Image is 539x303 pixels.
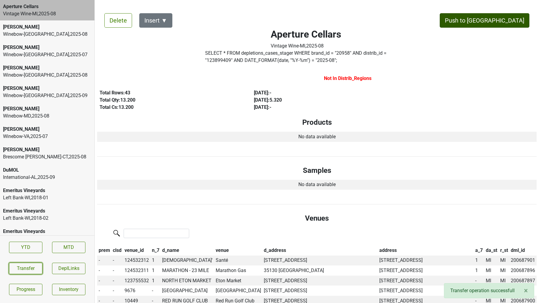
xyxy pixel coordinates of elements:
[3,92,91,99] div: Winebow-[GEOGRAPHIC_DATA] , 2025 - 09
[509,276,537,286] td: 200687897
[499,256,510,266] td: MI
[214,265,263,276] td: Marathon Gas
[97,276,112,286] td: -
[254,104,394,111] div: [DATE] : -
[123,276,150,286] td: 123755532
[102,118,532,127] h4: Products
[52,284,85,295] a: Inventory
[52,263,85,274] button: DeplLinks
[123,265,150,276] td: 124532311
[324,75,371,82] label: Not In Distrib_Regions
[214,286,263,296] td: [GEOGRAPHIC_DATA]
[263,245,378,256] th: d_address: activate to sort column ascending
[3,215,91,222] div: Left Bank-WI , 2018 - 02
[3,51,91,58] div: Winebow-[GEOGRAPHIC_DATA] , 2025 - 07
[254,89,394,96] div: [DATE] : -
[3,3,91,10] div: Aperture Cellars
[3,146,91,153] div: [PERSON_NAME]
[474,265,485,276] td: 1
[440,13,529,28] button: Push to [GEOGRAPHIC_DATA]
[3,174,91,181] div: International-AL , 2025 - 09
[524,286,528,295] span: ×
[3,10,91,17] div: Vintage Wine-MI , 2025 - 08
[509,245,537,256] th: dml_id: activate to sort column ascending
[499,276,510,286] td: MI
[97,265,112,276] td: -
[104,13,132,28] button: Delete
[474,256,485,266] td: 1
[139,13,172,28] button: Insert ▼
[3,187,91,194] div: Emeritus Vineyards
[97,132,537,142] td: No data available
[161,256,214,266] td: [DEMOGRAPHIC_DATA]'
[112,245,123,256] th: clsd: activate to sort column ascending
[97,180,537,190] td: No data available
[205,50,407,64] label: Click to copy query
[112,276,123,286] td: -
[9,284,42,295] a: Progress
[123,286,150,296] td: 9676
[474,276,485,286] td: -
[3,194,91,201] div: Left Bank-WI , 2018 - 01
[3,133,91,140] div: Winebow-VA , 2025 - 07
[263,256,378,266] td: [STREET_ADDRESS]
[378,256,474,266] td: [STREET_ADDRESS]
[161,265,214,276] td: MARATHON - 23 MILE
[378,276,474,286] td: [STREET_ADDRESS]
[378,286,474,296] td: [STREET_ADDRESS]
[161,276,214,286] td: NORTH ETON MARKET
[112,265,123,276] td: -
[474,245,485,256] th: a_7: activate to sort column ascending
[214,245,263,256] th: venue: activate to sort column ascending
[3,153,91,161] div: Brescome [PERSON_NAME]-CT , 2025 - 08
[3,167,91,174] div: DuMOL
[214,256,263,266] td: Santé
[100,96,240,104] div: Total Qty: 13.200
[254,96,394,104] div: [DATE] : 5.320
[150,245,161,256] th: n_7: activate to sort column ascending
[3,72,91,79] div: Winebow-[GEOGRAPHIC_DATA] , 2025 - 08
[102,166,532,175] h4: Samples
[3,235,91,242] div: Left Bank-WI , 2018 - 03
[3,31,91,38] div: Winebow-[GEOGRAPHIC_DATA] , 2025 - 08
[102,214,532,223] h4: Venues
[112,256,123,266] td: -
[3,228,91,235] div: Emeritus Vineyards
[161,286,214,296] td: [GEOGRAPHIC_DATA]
[100,104,240,111] div: Total Cs: 13.200
[123,245,150,256] th: venue_id: activate to sort column ascending
[52,242,85,253] a: MTD
[484,276,499,286] td: MI
[112,286,123,296] td: -
[3,207,91,215] div: Emeritus Vineyards
[97,286,112,296] td: -
[3,126,91,133] div: [PERSON_NAME]
[3,64,91,72] div: [PERSON_NAME]
[123,256,150,266] td: 124532312
[97,256,112,266] td: -
[100,89,240,96] div: Total Rows: 43
[271,29,341,40] h2: Aperture Cellars
[3,112,91,120] div: Winebow-MD , 2025 - 08
[499,265,510,276] td: MI
[271,42,341,50] div: Vintage Wine-MI , 2025 - 08
[263,276,378,286] td: [STREET_ADDRESS]
[150,265,161,276] td: 1
[263,265,378,276] td: 35130 [GEOGRAPHIC_DATA]
[3,23,91,31] div: [PERSON_NAME]
[484,256,499,266] td: MI
[97,245,112,256] th: prem: activate to sort column descending
[499,245,510,256] th: r_st: activate to sort column ascending
[9,263,42,274] button: Transfer
[444,283,534,298] div: Transfer operation successfull
[3,105,91,112] div: [PERSON_NAME]
[484,245,499,256] th: da_st: activate to sort column ascending
[378,265,474,276] td: [STREET_ADDRESS]
[509,265,537,276] td: 200687896
[150,256,161,266] td: 1
[9,242,42,253] a: YTD
[484,265,499,276] td: MI
[150,276,161,286] td: 1
[3,44,91,51] div: [PERSON_NAME]
[161,245,214,256] th: d_name: activate to sort column ascending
